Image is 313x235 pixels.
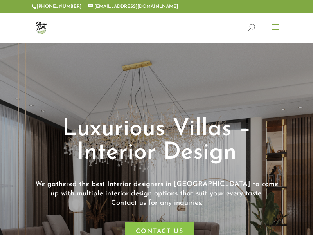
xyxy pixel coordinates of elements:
[31,180,282,208] p: We gathered the best Interior designers in [GEOGRAPHIC_DATA] to come up with multiple interior de...
[33,19,50,36] img: ohana-hills
[31,117,282,168] h1: Luxurious Villas – Interior Design
[37,4,81,9] a: [PHONE_NUMBER]
[88,4,178,9] a: [EMAIL_ADDRESS][DOMAIN_NAME]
